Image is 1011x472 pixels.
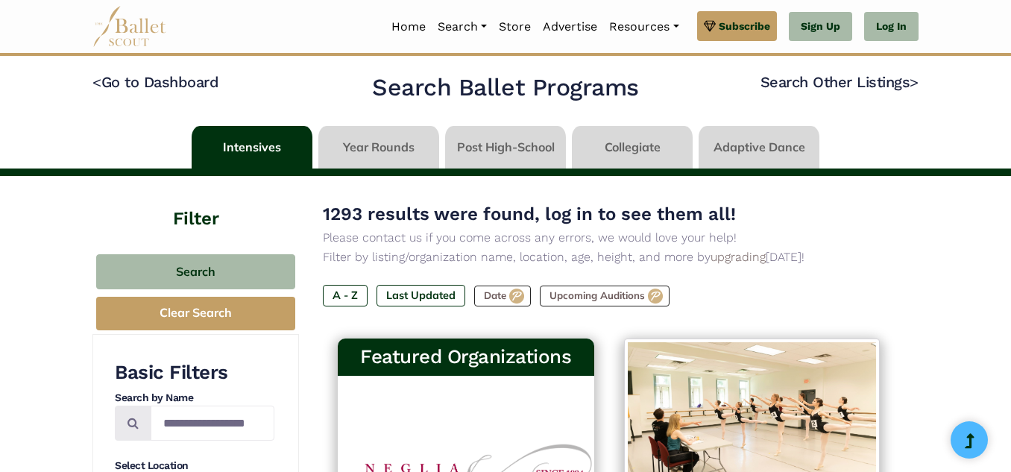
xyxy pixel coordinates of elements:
label: Date [474,286,531,306]
li: Year Rounds [315,126,442,169]
a: Resources [603,11,684,43]
a: Advertise [537,11,603,43]
a: upgrading [711,250,766,264]
a: Sign Up [789,12,852,42]
label: A - Z [323,285,368,306]
code: < [92,72,101,91]
a: Subscribe [697,11,777,41]
input: Search by names... [151,406,274,441]
span: 1293 results were found, log in to see them all! [323,204,736,224]
a: Store [493,11,537,43]
h3: Featured Organizations [350,344,582,370]
a: Search [432,11,493,43]
a: <Go to Dashboard [92,73,218,91]
code: > [910,72,919,91]
h2: Search Ballet Programs [372,72,638,104]
button: Search [96,254,295,289]
label: Upcoming Auditions [540,286,670,306]
li: Intensives [189,126,315,169]
button: Clear Search [96,297,295,330]
p: Please contact us if you come across any errors, we would love your help! [323,228,895,248]
li: Adaptive Dance [696,126,822,169]
a: Search Other Listings> [760,73,919,91]
h4: Filter [92,176,299,232]
li: Post High-School [442,126,569,169]
a: Home [385,11,432,43]
span: Subscribe [719,18,770,34]
img: gem.svg [704,18,716,34]
li: Collegiate [569,126,696,169]
p: Filter by listing/organization name, location, age, height, and more by [DATE]! [323,248,895,267]
a: Log In [864,12,919,42]
label: Last Updated [377,285,465,306]
h3: Basic Filters [115,360,274,386]
h4: Search by Name [115,391,274,406]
